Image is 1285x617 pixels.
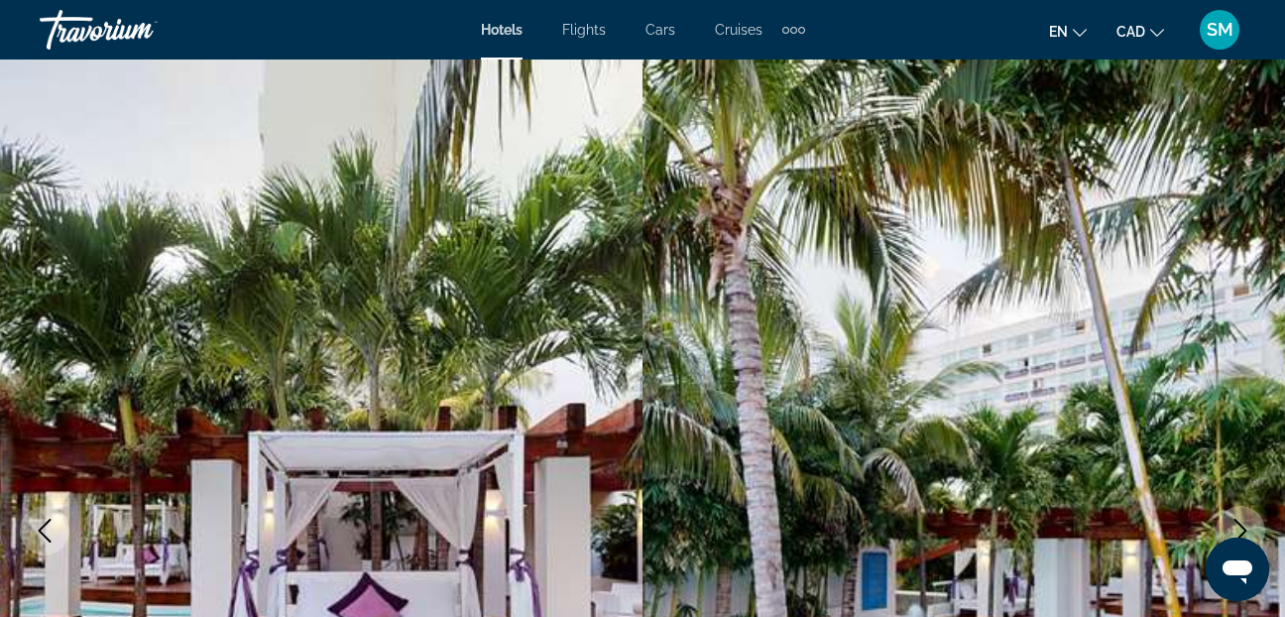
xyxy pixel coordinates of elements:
a: Cruises [715,22,762,38]
a: Hotels [481,22,523,38]
span: CAD [1116,24,1145,40]
button: Change currency [1116,17,1164,46]
span: SM [1207,20,1233,40]
button: Next image [1216,506,1265,555]
a: Flights [562,22,606,38]
button: Extra navigation items [782,14,805,46]
a: Travorium [40,4,238,56]
span: en [1049,24,1068,40]
a: Cars [645,22,675,38]
iframe: Bouton de lancement de la fenêtre de messagerie [1206,538,1269,601]
button: User Menu [1194,9,1245,51]
button: Change language [1049,17,1087,46]
button: Previous image [20,506,69,555]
